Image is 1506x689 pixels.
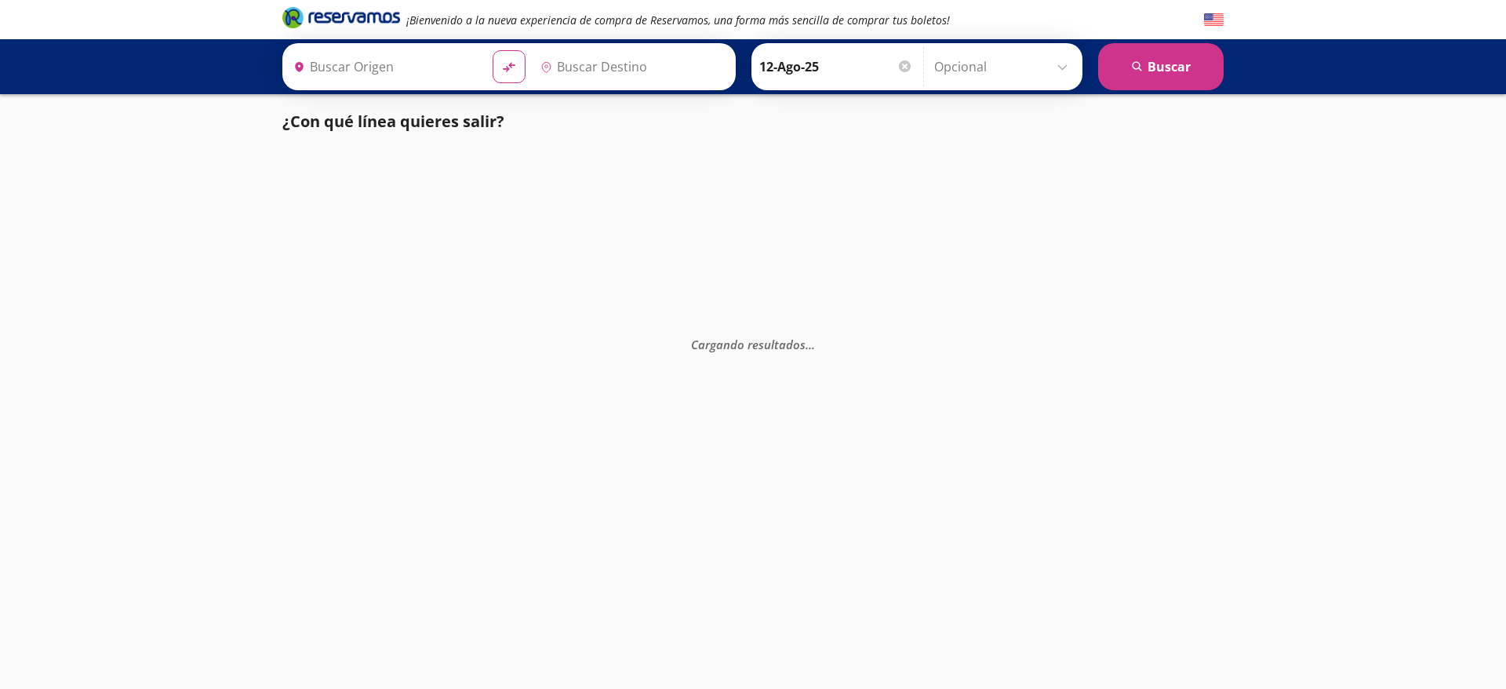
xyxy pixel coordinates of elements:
p: ¿Con qué línea quieres salir? [282,110,504,133]
input: Buscar Destino [534,47,727,86]
input: Opcional [934,47,1075,86]
input: Buscar Origen [287,47,480,86]
span: . [806,337,809,352]
span: . [812,337,815,352]
input: Elegir Fecha [759,47,913,86]
i: Brand Logo [282,5,400,29]
button: English [1204,10,1224,30]
a: Brand Logo [282,5,400,34]
span: . [809,337,812,352]
em: Cargando resultados [691,337,815,352]
button: Buscar [1098,43,1224,90]
em: ¡Bienvenido a la nueva experiencia de compra de Reservamos, una forma más sencilla de comprar tus... [406,13,950,27]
